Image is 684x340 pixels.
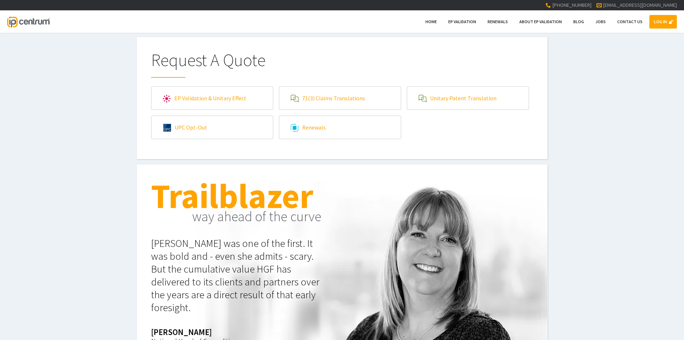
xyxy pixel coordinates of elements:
[595,19,606,24] span: Jobs
[421,15,441,29] a: Home
[488,19,508,24] span: Renewals
[483,15,513,29] a: Renewals
[519,19,562,24] span: About EP Validation
[425,19,437,24] span: Home
[444,15,481,29] a: EP Validation
[649,15,677,29] a: LOG IN
[573,19,584,24] span: Blog
[163,124,171,132] img: upc.svg
[151,51,533,78] h1: Request A Quote
[279,87,401,110] a: 71(3) Claims Translations
[591,15,610,29] a: Jobs
[7,10,49,33] a: IP Centrum
[603,2,677,8] a: [EMAIL_ADDRESS][DOMAIN_NAME]
[151,87,273,110] a: EP Validation & Unitary Effect
[279,116,401,139] a: Renewals
[552,2,591,8] span: [PHONE_NUMBER]
[407,87,529,110] a: Unitary Patent Translation
[515,15,566,29] a: About EP Validation
[448,19,476,24] span: EP Validation
[617,19,643,24] span: Contact Us
[569,15,589,29] a: Blog
[613,15,647,29] a: Contact Us
[151,116,273,139] a: UPC Opt-Out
